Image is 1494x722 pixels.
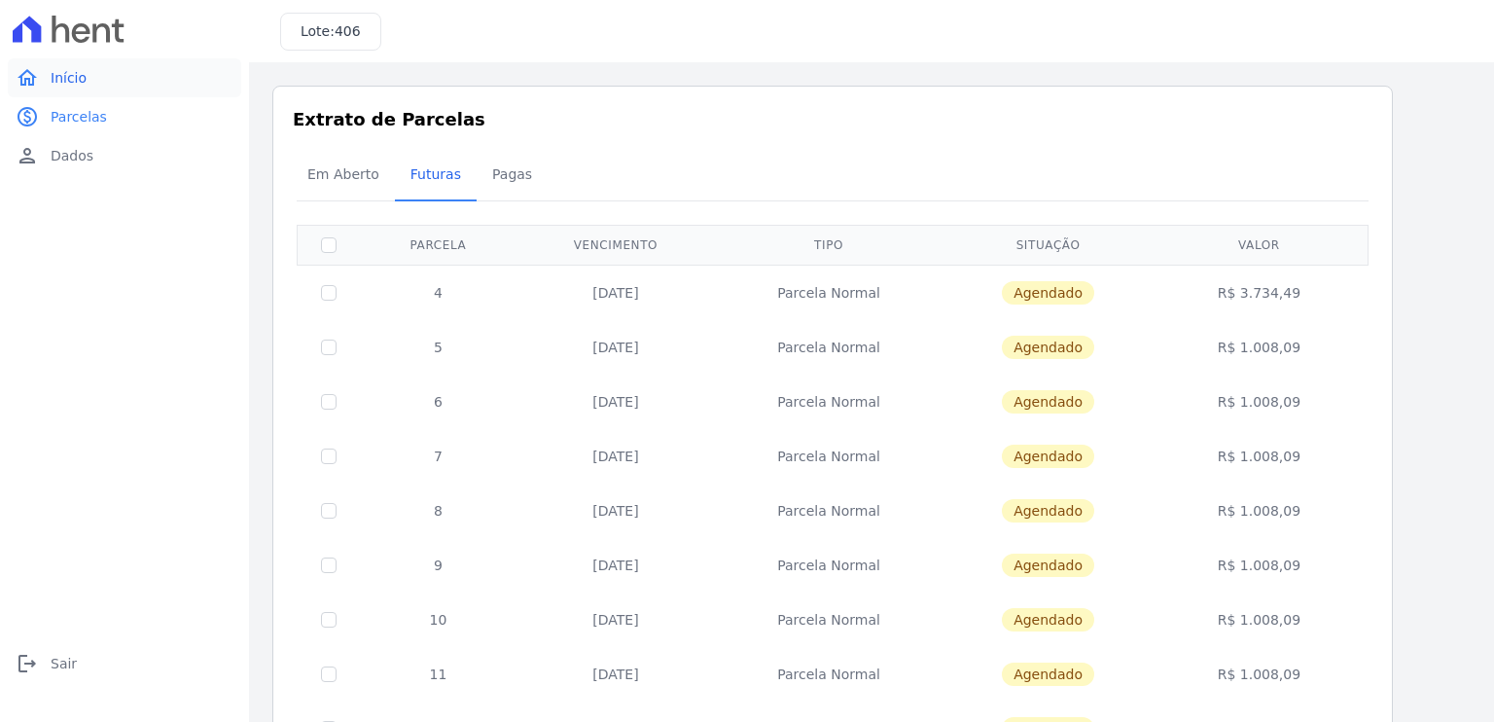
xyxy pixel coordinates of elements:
h3: Lote: [301,21,361,42]
span: Sair [51,654,77,673]
td: [DATE] [516,320,715,375]
td: [DATE] [516,484,715,538]
th: Parcela [360,225,516,265]
span: Dados [51,146,93,165]
th: Tipo [715,225,943,265]
td: 11 [360,647,516,702]
a: homeInício [8,58,241,97]
span: Agendado [1002,390,1094,414]
td: R$ 1.008,09 [1154,375,1364,429]
span: Agendado [1002,499,1094,523]
td: R$ 1.008,09 [1154,429,1364,484]
span: Início [51,68,87,88]
span: Agendado [1002,445,1094,468]
td: [DATE] [516,429,715,484]
a: paidParcelas [8,97,241,136]
td: Parcela Normal [715,538,943,593]
a: Pagas [477,151,548,201]
td: Parcela Normal [715,593,943,647]
th: Situação [943,225,1154,265]
span: Agendado [1002,663,1094,686]
a: Futuras [395,151,477,201]
td: [DATE] [516,265,715,320]
td: Parcela Normal [715,375,943,429]
span: Futuras [399,155,473,194]
span: Parcelas [51,107,107,126]
td: [DATE] [516,593,715,647]
td: [DATE] [516,375,715,429]
span: Agendado [1002,554,1094,577]
a: personDados [8,136,241,175]
i: person [16,144,39,167]
td: R$ 1.008,09 [1154,647,1364,702]
td: 8 [360,484,516,538]
i: paid [16,105,39,128]
td: 7 [360,429,516,484]
span: 406 [335,23,361,39]
span: Agendado [1002,336,1094,359]
td: [DATE] [516,538,715,593]
td: R$ 3.734,49 [1154,265,1364,320]
i: logout [16,652,39,675]
th: Valor [1154,225,1364,265]
td: 4 [360,265,516,320]
span: Em Aberto [296,155,391,194]
th: Vencimento [516,225,715,265]
span: Agendado [1002,608,1094,632]
a: logoutSair [8,644,241,683]
td: 10 [360,593,516,647]
a: Em Aberto [292,151,395,201]
td: Parcela Normal [715,265,943,320]
td: Parcela Normal [715,429,943,484]
td: R$ 1.008,09 [1154,484,1364,538]
td: 6 [360,375,516,429]
td: [DATE] [516,647,715,702]
td: R$ 1.008,09 [1154,538,1364,593]
span: Pagas [480,155,544,194]
td: Parcela Normal [715,320,943,375]
h3: Extrato de Parcelas [293,106,1372,132]
i: home [16,66,39,90]
td: 9 [360,538,516,593]
td: R$ 1.008,09 [1154,593,1364,647]
td: Parcela Normal [715,647,943,702]
span: Agendado [1002,281,1094,305]
td: 5 [360,320,516,375]
td: Parcela Normal [715,484,943,538]
td: R$ 1.008,09 [1154,320,1364,375]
